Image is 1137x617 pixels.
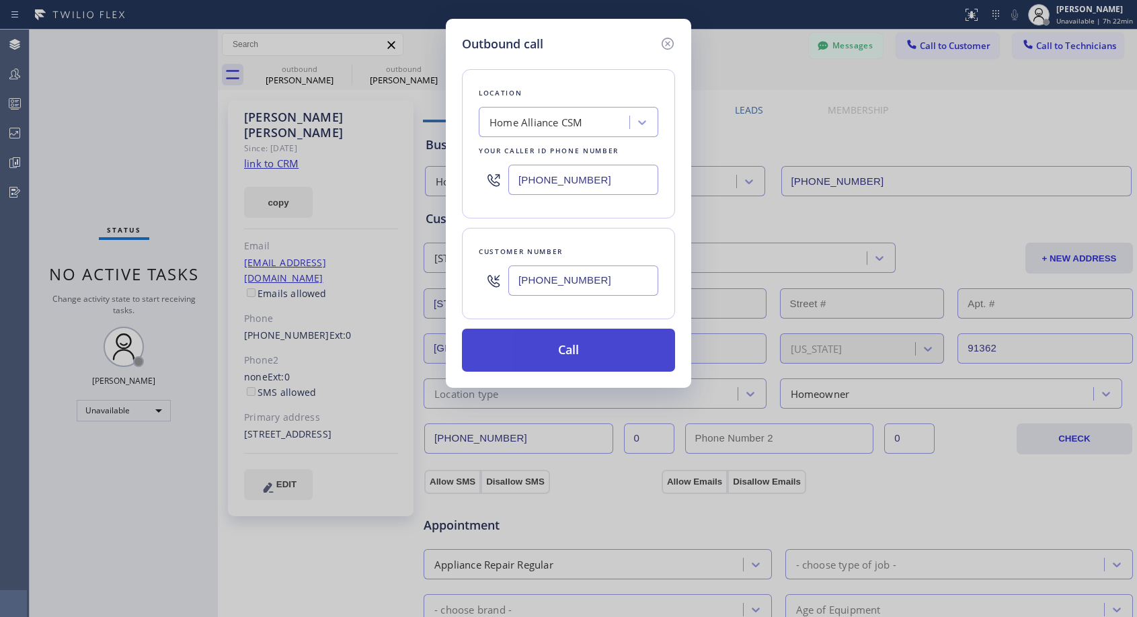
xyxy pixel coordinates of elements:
[462,329,675,372] button: Call
[508,165,658,195] input: (123) 456-7890
[489,115,582,130] div: Home Alliance CSM
[479,245,658,259] div: Customer number
[462,35,543,53] h5: Outbound call
[479,86,658,100] div: Location
[479,144,658,158] div: Your caller id phone number
[508,265,658,296] input: (123) 456-7890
